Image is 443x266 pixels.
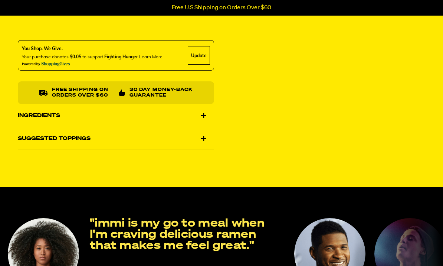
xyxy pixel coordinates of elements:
[18,128,214,149] div: Suggested Toppings
[22,62,70,67] img: Powered By ShoppingGives
[172,4,271,11] p: Free U.S Shipping on Orders Over $60
[104,54,138,60] span: Fighting Hunger
[129,88,193,98] p: 30 Day Money-Back Guarantee
[139,54,163,60] span: Learn more about donating
[90,218,285,252] p: "immi is my go to meal when I'm craving delicious ramen that makes me feel great."
[52,88,113,98] p: Free shipping on orders over $60
[4,232,70,262] iframe: Marketing Popup
[82,54,103,60] span: to support
[18,105,214,126] div: Ingredients
[188,46,210,65] div: Update Cause Button
[22,54,69,60] span: Your purchase donates
[22,46,163,52] div: You Shop. We Give.
[70,54,81,60] span: $0.05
